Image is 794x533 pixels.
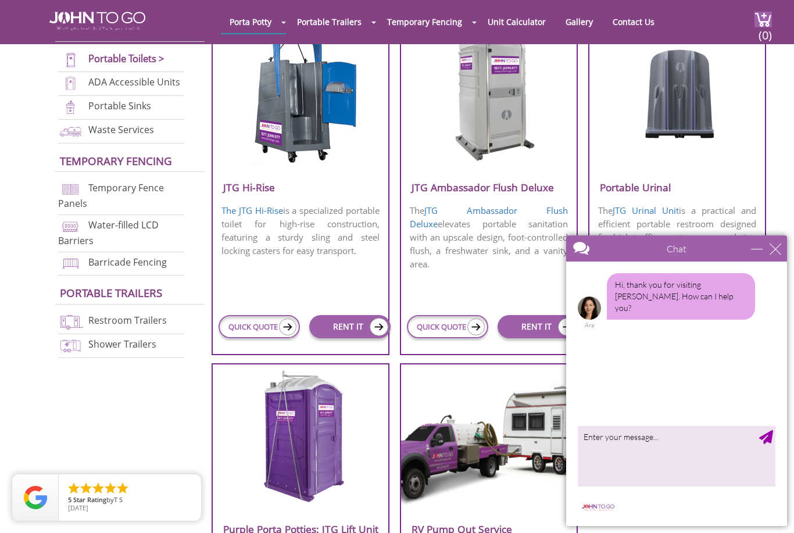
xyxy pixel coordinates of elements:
li:  [116,481,130,495]
img: Review Rating [24,486,47,509]
img: waste-services-new.png [58,123,83,139]
a: Shower Trailers [88,338,156,350]
a: Temporary Fence Panels [58,182,164,210]
a: Temporary Fencing [60,153,172,168]
a: The JTG Hi-Rise [221,205,282,216]
span: T S [114,495,123,504]
span: (0) [758,18,772,43]
img: shower-trailers-new.png [58,338,83,353]
img: JTG-Ambassador-Flush-Deluxe.png [433,28,544,162]
a: RENT IT [309,315,391,338]
span: [DATE] [68,503,88,512]
li:  [103,481,117,495]
p: is a specialized portable toilet for high-rise construction, featuring a sturdy sling and steel l... [213,203,388,259]
img: restroom-trailers-new.png [58,314,83,330]
img: Purple-Porta-Potties-JTG-Lift-Unit.png [245,370,356,506]
li:  [91,481,105,495]
img: icon [370,318,388,336]
h3: Portable Urinal [589,178,765,197]
h3: JTG Ambassador Flush Deluxe [401,178,577,197]
a: Portable trailers [60,285,162,300]
img: JOHN to go [49,12,145,30]
img: JTG-Urinal-Unit.png [629,28,725,144]
img: ADA-units-new.png [58,76,83,91]
span: by [68,496,192,505]
span: Star Rating [73,495,106,504]
a: QUICK QUOTE [407,315,488,338]
img: chan-link-fencing-new.png [58,181,83,197]
a: QUICK QUOTE [219,315,300,338]
a: JTG Urinal Unit [613,205,679,216]
a: Barricade Fencing [88,256,167,269]
p: The elevates portable sanitation with an upscale design, foot-controlled flush, a freshwater sink... [401,203,577,272]
a: Portable Sinks [88,100,151,113]
li:  [79,481,93,495]
a: Contact Us [604,10,663,33]
img: icon [558,318,577,336]
iframe: Live Chat Box [559,228,794,533]
img: barricade-fencing-icon-new.png [58,256,83,271]
a: Portable Trailers [288,10,370,33]
span: 5 [68,495,71,504]
img: icon [467,319,485,335]
img: portable-toilets-new.png [58,52,83,68]
a: Restroom Trailers [88,314,167,327]
h3: JTG Hi-Rise [213,178,388,197]
a: Gallery [557,10,602,33]
a: Porta Potties [60,23,138,38]
img: rv-pump-out.png [401,370,577,508]
a: Waste Services [88,123,154,136]
a: Water-filled LCD Barriers [58,219,159,247]
a: RENT IT [498,315,579,338]
img: JTG-Hi-Rise-Unit.png [242,28,359,164]
a: ADA Accessible Units [88,76,180,89]
a: Unit Calculator [479,10,555,33]
img: portable-sinks-new.png [58,99,83,115]
a: Temporary Fencing [378,10,471,33]
img: water-filled%20barriers-new.png [58,219,83,234]
a: Porta Potty [221,10,280,33]
img: cart a [754,12,772,27]
li:  [67,481,81,495]
a: JTG Ambassador Flush Deluxe [410,205,568,230]
img: icon [279,319,296,335]
p: The is a practical and efficient portable restroom designed for high-traffic events, accommodatin... [589,203,765,285]
a: Portable Toilets > [88,52,164,65]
